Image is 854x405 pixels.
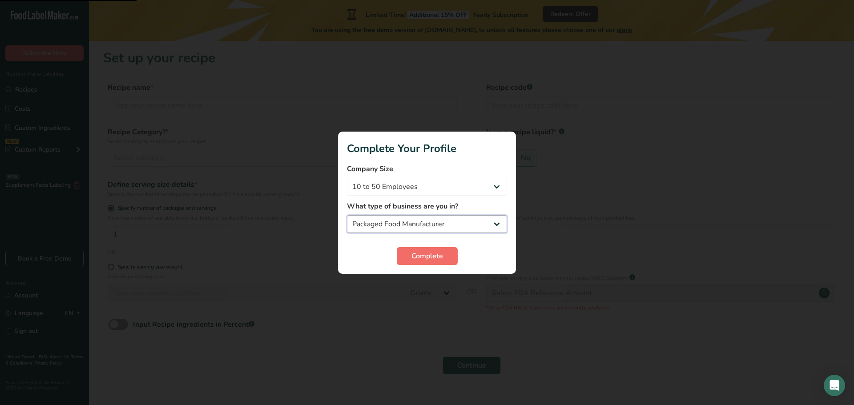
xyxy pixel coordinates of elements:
div: Open Intercom Messenger [824,375,845,396]
label: What type of business are you in? [347,201,507,212]
span: Complete [411,251,443,261]
label: Company Size [347,164,507,174]
button: Complete [397,247,458,265]
h1: Complete Your Profile [347,140,507,156]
